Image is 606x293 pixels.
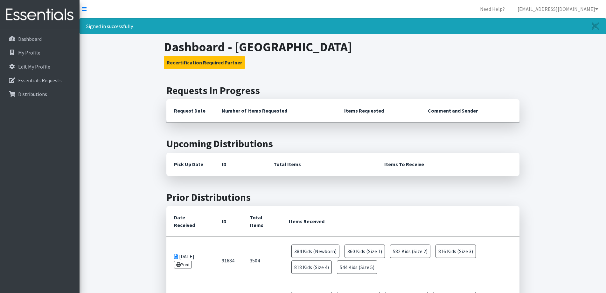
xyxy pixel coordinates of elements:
[174,261,192,268] a: Print
[512,3,603,15] a: [EMAIL_ADDRESS][DOMAIN_NAME]
[166,153,214,176] th: Pick Up Date
[291,245,339,258] span: 384 Kids (Newborn)
[281,206,519,237] th: Items Received
[166,138,519,150] h2: Upcoming Distributions
[337,99,420,122] th: Items Requested
[3,74,77,87] a: Essentials Requests
[18,77,62,84] p: Essentials Requests
[164,56,245,69] button: Recertification Required Partner
[18,91,47,97] p: Distributions
[166,206,214,237] th: Date Received
[3,4,77,26] img: HumanEssentials
[214,237,242,284] td: 91684
[214,153,266,176] th: ID
[18,36,42,42] p: Dashboard
[3,33,77,45] a: Dashboard
[475,3,510,15] a: Need Help?
[166,99,214,122] th: Request Date
[266,153,377,176] th: Total Items
[291,260,332,274] span: 818 Kids (Size 4)
[214,206,242,237] th: ID
[377,153,519,176] th: Items To Receive
[585,18,606,34] a: Close
[242,206,282,237] th: Total Items
[166,237,214,284] td: [DATE]
[3,46,77,59] a: My Profile
[337,260,377,274] span: 544 Kids (Size 5)
[80,18,606,34] div: Signed in successfully.
[214,99,337,122] th: Number of Items Requested
[3,60,77,73] a: Edit My Profile
[164,39,522,55] h1: Dashboard - [GEOGRAPHIC_DATA]
[242,237,282,284] td: 3504
[345,245,385,258] span: 360 Kids (Size 1)
[435,245,476,258] span: 816 Kids (Size 3)
[420,99,519,122] th: Comment and Sender
[3,88,77,100] a: Distributions
[390,245,430,258] span: 582 Kids (Size 2)
[166,84,519,97] h2: Requests In Progress
[18,63,50,70] p: Edit My Profile
[18,49,40,56] p: My Profile
[166,191,519,203] h2: Prior Distributions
